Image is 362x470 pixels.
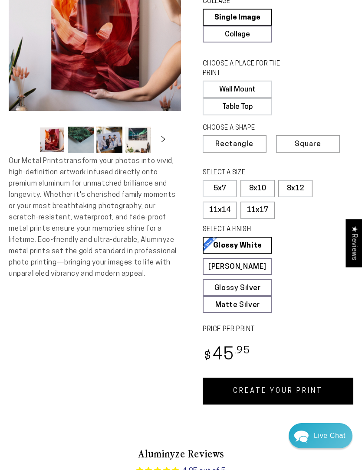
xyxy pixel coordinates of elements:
[16,446,346,461] h2: Aluminyze Reviews
[295,140,321,148] span: Square
[9,157,177,277] span: Our Metal Prints transform your photos into vivid, high-definition artwork infused directly onto ...
[278,180,313,197] label: 8x12
[96,127,122,153] button: Load image 3 in gallery view
[203,378,353,405] a: CREATE YOUR PRINT
[203,325,353,335] label: PRICE PER PRINT
[154,130,173,149] button: Slide right
[289,423,352,448] div: Chat widget toggle
[346,219,362,267] div: Click to open Judge.me floating reviews tab
[203,26,272,42] a: Collage
[203,237,272,254] a: Glossy White
[203,180,237,197] label: 5x7
[203,296,272,313] a: Matte Silver
[203,168,290,178] legend: SELECT A SIZE
[240,202,275,219] label: 11x17
[240,180,275,197] label: 8x10
[203,98,272,115] label: Table Top
[215,140,253,148] span: Rectangle
[203,202,237,219] label: 11x14
[203,124,285,133] legend: CHOOSE A SHAPE
[203,9,272,26] a: Single Image
[314,423,346,448] div: Contact Us Directly
[204,351,211,362] span: $
[125,127,151,153] button: Load image 4 in gallery view
[203,279,272,296] a: Glossy Silver
[203,81,272,98] label: Wall Mount
[17,130,36,149] button: Slide left
[203,225,290,235] legend: SELECT A FINISH
[39,127,65,153] button: Load image 1 in gallery view
[234,346,250,356] sup: .95
[68,127,94,153] button: Load image 2 in gallery view
[203,59,290,78] legend: CHOOSE A PLACE FOR THE PRINT
[203,347,250,364] bdi: 45
[203,258,272,275] a: [PERSON_NAME]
